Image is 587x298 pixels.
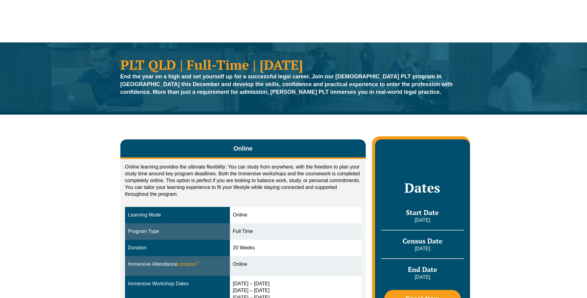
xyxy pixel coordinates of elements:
span: Start Date [406,208,439,217]
p: [DATE] [381,245,464,252]
p: [DATE] [381,217,464,224]
h1: PLT QLD | Full-Time | [DATE] [120,58,467,71]
div: Program Type [128,228,227,235]
div: Duration [128,244,227,252]
sup: ⓘ [196,261,199,265]
strong: End the year on a high and set yourself up for a successful legal career. Join our [DEMOGRAPHIC_D... [120,73,453,95]
span: End Date [408,265,437,274]
div: Online [233,212,358,219]
p: [DATE] [381,274,464,281]
h2: Dates [381,180,464,195]
div: Immersive Attendance [128,261,227,268]
div: Full Time [233,228,358,235]
div: Learning Mode [128,212,227,219]
div: Online [233,261,358,268]
span: Census Date [403,236,442,245]
span: Online [233,144,252,153]
span: Location [177,261,200,268]
div: 20 Weeks [233,244,358,252]
div: Immersive Workshop Dates [128,280,227,287]
p: Online learning provides the ultimate flexibility: You can study from anywhere, with the freedom ... [125,164,361,198]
